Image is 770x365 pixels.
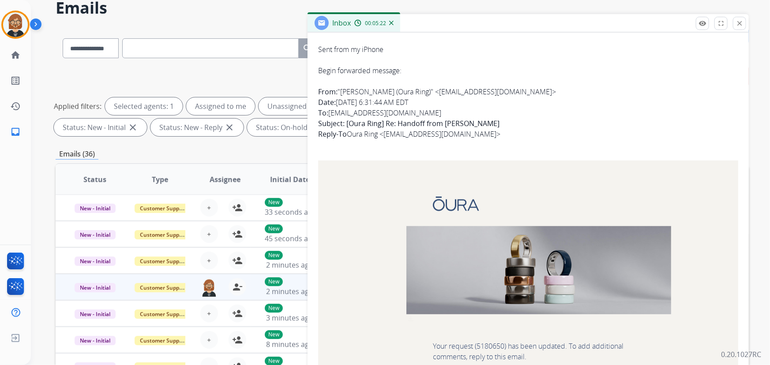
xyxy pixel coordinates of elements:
[75,257,116,266] span: New - Initial
[266,339,313,349] span: 8 minutes ago
[3,12,28,37] img: avatar
[265,234,316,243] span: 45 seconds ago
[10,101,21,112] mat-icon: history
[699,19,706,27] mat-icon: remove_red_eye
[210,174,240,185] span: Assignee
[135,230,192,239] span: Customer Support
[721,349,761,360] p: 0.20.1027RC
[266,313,313,323] span: 3 minutes ago
[200,331,218,349] button: +
[318,55,738,86] div: Begin forwarded message:
[10,127,21,137] mat-icon: inbox
[207,255,211,266] span: +
[247,119,362,136] div: Status: On-hold – Internal
[318,108,328,118] b: To:
[346,119,500,128] b: [Oura Ring] Re: Handoff from [PERSON_NAME]
[265,251,283,260] p: New
[200,305,218,322] button: +
[736,19,744,27] mat-icon: close
[318,44,738,55] div: Sent from my iPhone
[717,19,725,27] mat-icon: fullscreen
[266,260,313,270] span: 2 minutes ago
[224,122,235,133] mat-icon: close
[265,198,283,207] p: New
[135,309,192,319] span: Customer Support
[266,287,313,296] span: 2 minutes ago
[232,282,243,292] mat-icon: person_remove
[332,18,351,28] span: Inbox
[200,225,218,243] button: +
[265,330,283,339] p: New
[265,277,283,286] p: New
[135,283,192,292] span: Customer Support
[186,97,255,115] div: Assigned to me
[75,309,116,319] span: New - Initial
[265,224,283,233] p: New
[259,97,316,115] div: Unassigned
[135,204,192,213] span: Customer Support
[318,97,336,107] b: Date:
[207,335,211,345] span: +
[207,202,211,213] span: +
[433,341,645,362] p: Your request (5180650) has been updated. To add additional comments, reply to this email.
[75,204,116,213] span: New - Initial
[10,50,21,60] mat-icon: home
[232,335,243,345] mat-icon: person_add
[75,283,116,292] span: New - Initial
[200,252,218,269] button: +
[265,304,283,313] p: New
[232,202,243,213] mat-icon: person_add
[83,174,106,185] span: Status
[318,129,347,139] b: Reply-To
[365,20,386,27] span: 00:05:22
[135,257,192,266] span: Customer Support
[318,87,338,97] b: From:
[56,149,98,160] p: Emails (36)
[302,43,313,54] mat-icon: search
[232,308,243,319] mat-icon: person_add
[54,119,147,136] div: Status: New - Initial
[54,101,101,112] p: Applied filters:
[232,255,243,266] mat-icon: person_add
[135,336,192,345] span: Customer Support
[207,308,211,319] span: +
[318,86,738,150] div: "[PERSON_NAME] (Oura Ring)" <[EMAIL_ADDRESS][DOMAIN_NAME]> [DATE] 6:31:44 AM EDT [EMAIL_ADDRESS][...
[10,75,21,86] mat-icon: list_alt
[318,119,345,128] b: Subject:
[150,119,244,136] div: Status: New - Reply
[406,314,415,323] button: Download attachment
[75,336,116,345] span: New - Initial
[105,97,183,115] div: Selected agents: 1
[270,174,310,185] span: Initial Date
[207,229,211,239] span: +
[152,174,168,185] span: Type
[128,122,138,133] mat-icon: close
[265,207,316,217] span: 33 seconds ago
[200,199,218,216] button: +
[200,278,218,297] img: agent-avatar
[75,230,116,239] span: New - Initial
[232,229,243,239] mat-icon: person_add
